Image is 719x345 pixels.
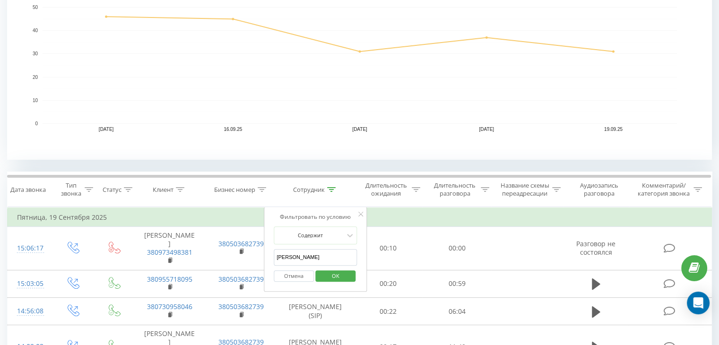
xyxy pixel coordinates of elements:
div: 15:03:05 [17,275,42,293]
text: 20 [33,75,38,80]
td: [PERSON_NAME] [134,227,205,270]
td: 00:59 [423,270,491,297]
span: Разговор не состоялся [576,239,615,257]
text: 0 [35,121,38,126]
div: 15:06:17 [17,239,42,258]
div: Статус [103,186,121,194]
div: Название схемы переадресации [500,181,550,198]
a: 380503682739 [218,239,264,248]
td: 00:20 [354,270,423,297]
td: 06:04 [423,298,491,325]
div: Длительность разговора [431,181,478,198]
div: Длительность ожидания [363,181,410,198]
div: Тип звонка [60,181,82,198]
div: Аудиозапись разговора [572,181,627,198]
a: 380955718095 [147,275,192,284]
div: Фильтровать по условию [274,212,357,222]
div: Дата звонка [10,186,46,194]
text: 16.09.25 [224,127,242,132]
td: 00:22 [354,298,423,325]
td: 00:10 [354,227,423,270]
div: Сотрудник [293,186,325,194]
span: OK [322,268,349,283]
a: 380973498381 [147,248,192,257]
button: Отмена [274,270,314,282]
text: 40 [33,28,38,33]
td: 00:00 [423,227,491,270]
text: 10 [33,98,38,103]
div: Open Intercom Messenger [687,292,710,314]
text: [DATE] [352,127,367,132]
text: 50 [33,5,38,10]
div: Бизнес номер [214,186,255,194]
td: [PERSON_NAME] (SIP) [277,298,354,325]
input: Введите значение [274,249,357,266]
a: 380503682739 [218,302,264,311]
text: [DATE] [99,127,114,132]
a: 380503682739 [218,275,264,284]
text: 19.09.25 [604,127,623,132]
td: Пятница, 19 Сентября 2025 [8,208,712,227]
div: 14:56:08 [17,302,42,320]
button: OK [315,270,355,282]
text: [DATE] [479,127,494,132]
div: Комментарий/категория звонка [636,181,691,198]
div: Клиент [153,186,173,194]
text: 30 [33,52,38,57]
a: 380730958046 [147,302,192,311]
